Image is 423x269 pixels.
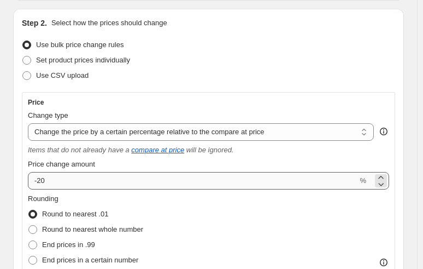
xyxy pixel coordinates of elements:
[42,225,143,233] span: Round to nearest whole number
[36,56,130,64] span: Set product prices individually
[28,194,58,203] span: Rounding
[42,210,108,218] span: Round to nearest .01
[36,41,124,49] span: Use bulk price change rules
[42,241,95,249] span: End prices in .99
[28,146,130,154] i: Items that do not already have a
[51,18,167,28] p: Select how the prices should change
[28,172,357,190] input: -20
[28,111,68,119] span: Change type
[131,146,184,154] button: compare at price
[28,160,95,168] span: Price change amount
[28,98,44,107] h3: Price
[36,71,89,79] span: Use CSV upload
[360,176,366,185] span: %
[22,18,47,28] h2: Step 2.
[378,126,389,137] div: help
[42,256,138,264] span: End prices in a certain number
[186,146,234,154] i: will be ignored.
